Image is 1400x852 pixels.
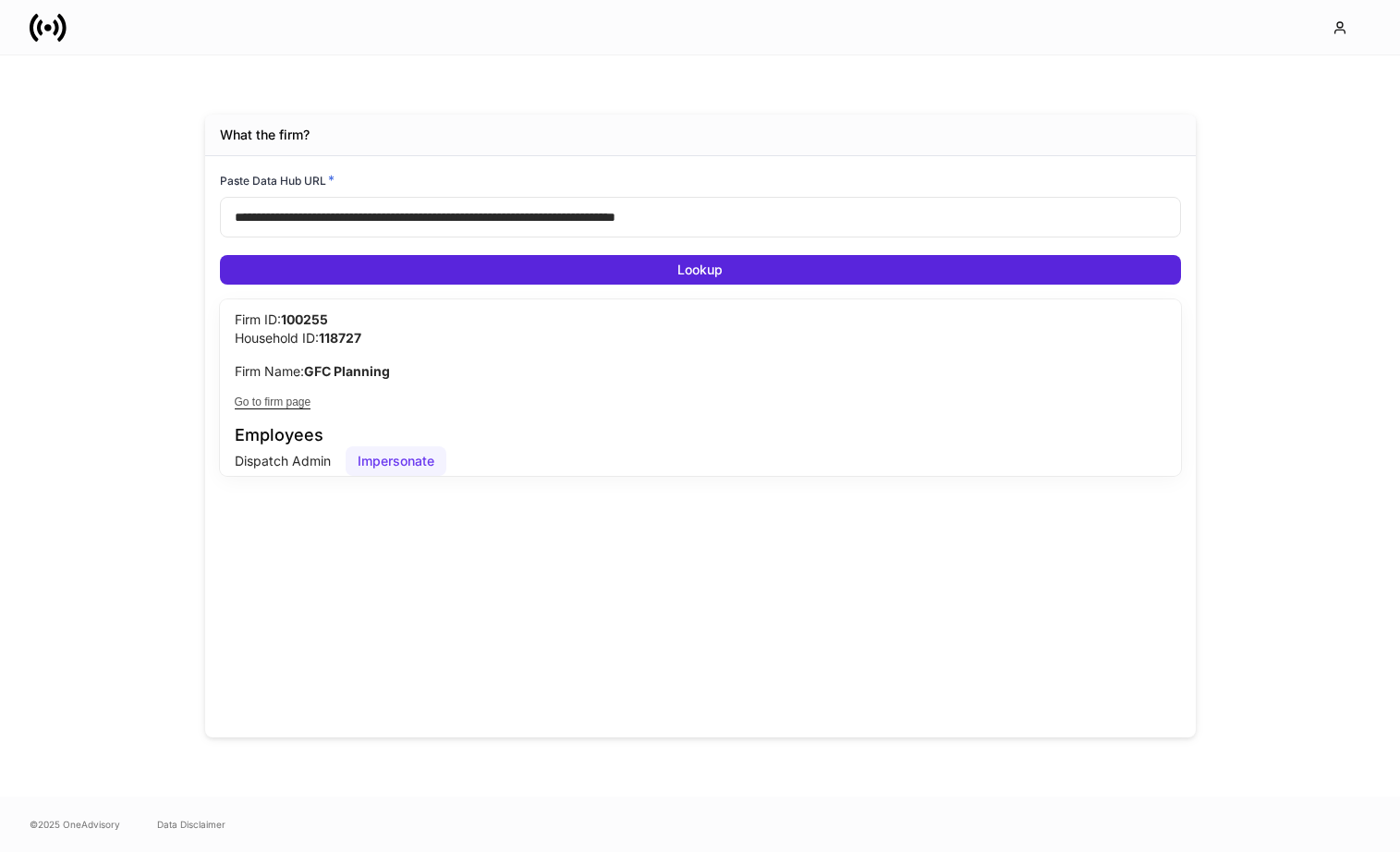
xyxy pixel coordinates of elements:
p: Firm ID: [235,310,1166,329]
button: Lookup [220,255,1181,285]
div: Impersonate [358,452,434,470]
a: Data Disclaimer [157,817,225,832]
div: Go to firm page [235,396,311,409]
b: 100255 [281,311,328,327]
h4: Employees [235,424,1166,446]
p: Household ID: [235,329,1166,347]
p: Firm Name: [235,362,1166,381]
b: GFC Planning [304,363,390,379]
button: Impersonate [346,446,446,476]
h6: Paste Data Hub URL [220,171,335,189]
b: 118727 [319,330,361,346]
span: © 2025 OneAdvisory [30,817,120,832]
div: What the firm? [220,126,310,144]
button: Go to firm page [235,396,1166,409]
p: Dispatch Admin [235,452,331,470]
div: Lookup [677,261,723,279]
